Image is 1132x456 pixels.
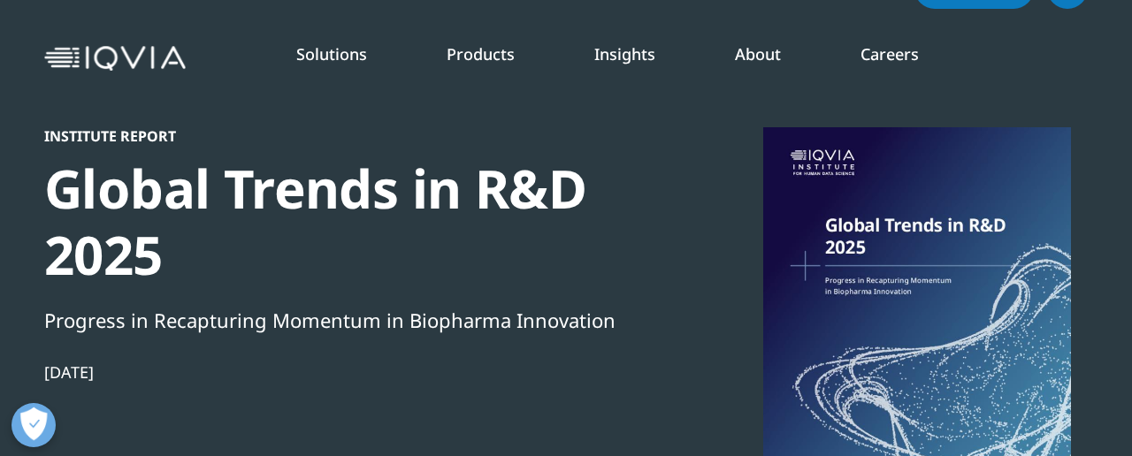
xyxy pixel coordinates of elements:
a: Careers [860,43,919,65]
button: Open Preferences [11,403,56,447]
div: Institute Report [44,127,651,145]
div: Global Trends in R&D 2025 [44,156,651,288]
img: IQVIA Healthcare Information Technology and Pharma Clinical Research Company [44,46,186,72]
div: Progress in Recapturing Momentum in Biopharma Innovation [44,305,651,335]
nav: Primary [193,17,1088,100]
a: Products [447,43,515,65]
div: [DATE] [44,361,651,383]
a: Insights [594,43,655,65]
a: About [735,43,781,65]
a: Solutions [296,43,367,65]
